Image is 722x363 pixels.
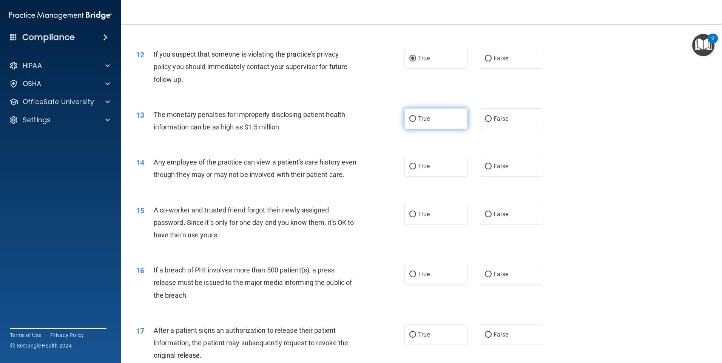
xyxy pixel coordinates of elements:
[9,61,110,70] a: HIPAA
[10,342,72,349] span: Ⓒ Rectangle Health 2024
[136,326,144,335] span: 17
[22,32,75,43] h4: Compliance
[418,55,430,62] span: True
[494,163,508,170] span: False
[418,211,430,218] span: True
[418,331,430,338] span: True
[494,115,508,122] span: False
[154,326,348,359] span: After a patient signs an authorization to release their patient information, the patient may subs...
[409,332,416,338] input: True
[494,331,508,338] span: False
[485,116,492,122] input: False
[136,206,144,215] span: 15
[154,206,354,239] span: A co-worker and trusted friend forgot their newly assigned password. Since it’s only for one day ...
[494,55,508,62] span: False
[692,34,714,56] button: Open Resource Center, 2 new notifications
[23,79,42,88] p: OSHA
[409,212,416,217] input: True
[9,97,110,106] a: OfficeSafe University
[9,79,110,88] a: OSHA
[418,163,430,170] span: True
[23,115,51,125] p: Settings
[409,164,416,169] input: True
[136,50,144,59] span: 12
[154,266,352,299] span: If a breach of PHI involves more than 500 patient(s), a press release must be issued to the major...
[136,111,144,120] span: 13
[418,271,430,278] span: True
[9,8,112,23] img: PMB logo
[494,271,508,278] span: False
[50,331,84,339] a: Privacy Policy
[684,311,713,340] iframe: Drift Widget Chat Controller
[418,115,430,122] span: True
[409,116,416,122] input: True
[711,38,714,48] div: 2
[485,272,492,277] input: False
[485,164,492,169] input: False
[409,56,416,62] input: True
[136,158,144,167] span: 14
[485,212,492,217] input: False
[485,332,492,338] input: False
[23,61,42,70] p: HIPAA
[154,111,345,131] span: The monetary penalties for improperly disclosing patient health information can be as high as $1....
[136,266,144,275] span: 16
[9,115,110,125] a: Settings
[154,158,357,178] span: Any employee of the practice can view a patient's care history even though they may or may not be...
[23,97,94,106] p: OfficeSafe University
[485,56,492,62] input: False
[409,272,416,277] input: True
[154,50,347,83] span: If you suspect that someone is violating the practice's privacy policy you should immediately con...
[10,331,41,339] a: Terms of Use
[494,211,508,218] span: False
